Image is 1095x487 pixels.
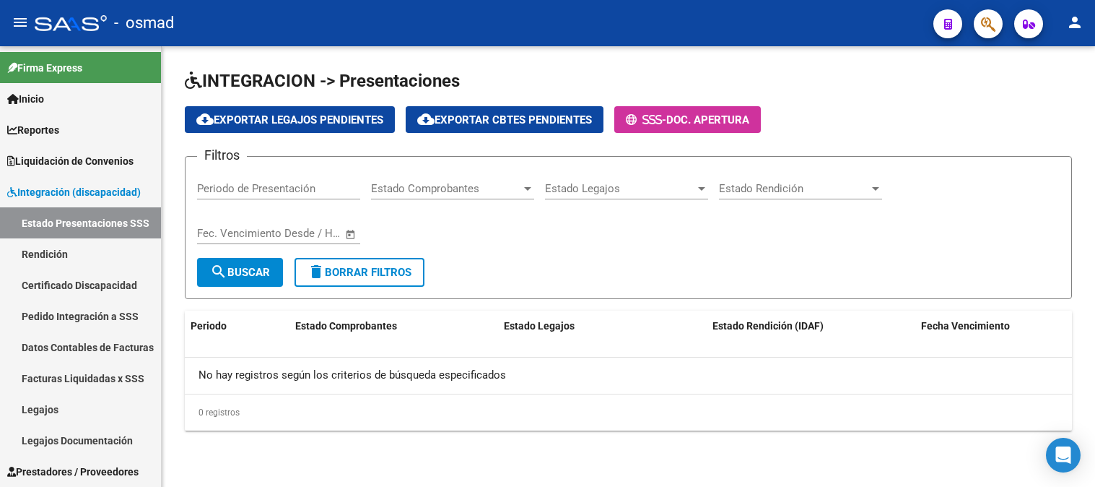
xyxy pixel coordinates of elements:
mat-icon: person [1066,14,1083,31]
button: Exportar Cbtes Pendientes [406,106,603,133]
span: Inicio [7,91,44,107]
span: Borrar Filtros [307,266,411,279]
datatable-header-cell: Estado Comprobantes [289,311,498,342]
input: Fecha fin [269,227,339,240]
span: Estado Rendición [719,182,869,195]
datatable-header-cell: Fecha Vencimiento [915,311,1072,342]
mat-icon: cloud_download [417,111,435,128]
div: No hay registros según los criterios de búsqueda especificados [185,358,1072,394]
button: Buscar [197,258,283,287]
datatable-header-cell: Estado Rendición (IDAF) [707,311,915,342]
input: Fecha inicio [197,227,256,240]
span: Firma Express [7,60,82,76]
span: Doc. Apertura [666,113,749,126]
mat-icon: menu [12,14,29,31]
span: Estado Legajos [545,182,695,195]
mat-icon: delete [307,263,325,280]
span: Estado Comprobantes [295,320,397,332]
button: Exportar Legajos Pendientes [185,106,395,133]
span: Buscar [210,266,270,279]
h3: Filtros [197,145,247,165]
div: 0 registros [185,395,1072,431]
span: Estado Rendición (IDAF) [712,320,824,332]
span: Fecha Vencimiento [921,320,1010,332]
div: Open Intercom Messenger [1046,438,1081,473]
button: Borrar Filtros [295,258,424,287]
mat-icon: cloud_download [196,111,214,128]
datatable-header-cell: Estado Legajos [498,311,707,342]
span: Estado Comprobantes [371,182,521,195]
span: Periodo [191,320,227,332]
span: Liquidación de Convenios [7,153,134,169]
span: Reportes [7,122,59,138]
mat-icon: search [210,263,227,280]
span: Prestadores / Proveedores [7,464,139,480]
datatable-header-cell: Periodo [185,311,289,342]
button: -Doc. Apertura [614,106,761,133]
span: - osmad [114,7,174,39]
button: Open calendar [343,226,359,243]
span: INTEGRACION -> Presentaciones [185,71,460,91]
span: - [626,113,666,126]
span: Exportar Legajos Pendientes [196,113,383,126]
span: Integración (discapacidad) [7,184,141,200]
span: Estado Legajos [504,320,575,332]
span: Exportar Cbtes Pendientes [417,113,592,126]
